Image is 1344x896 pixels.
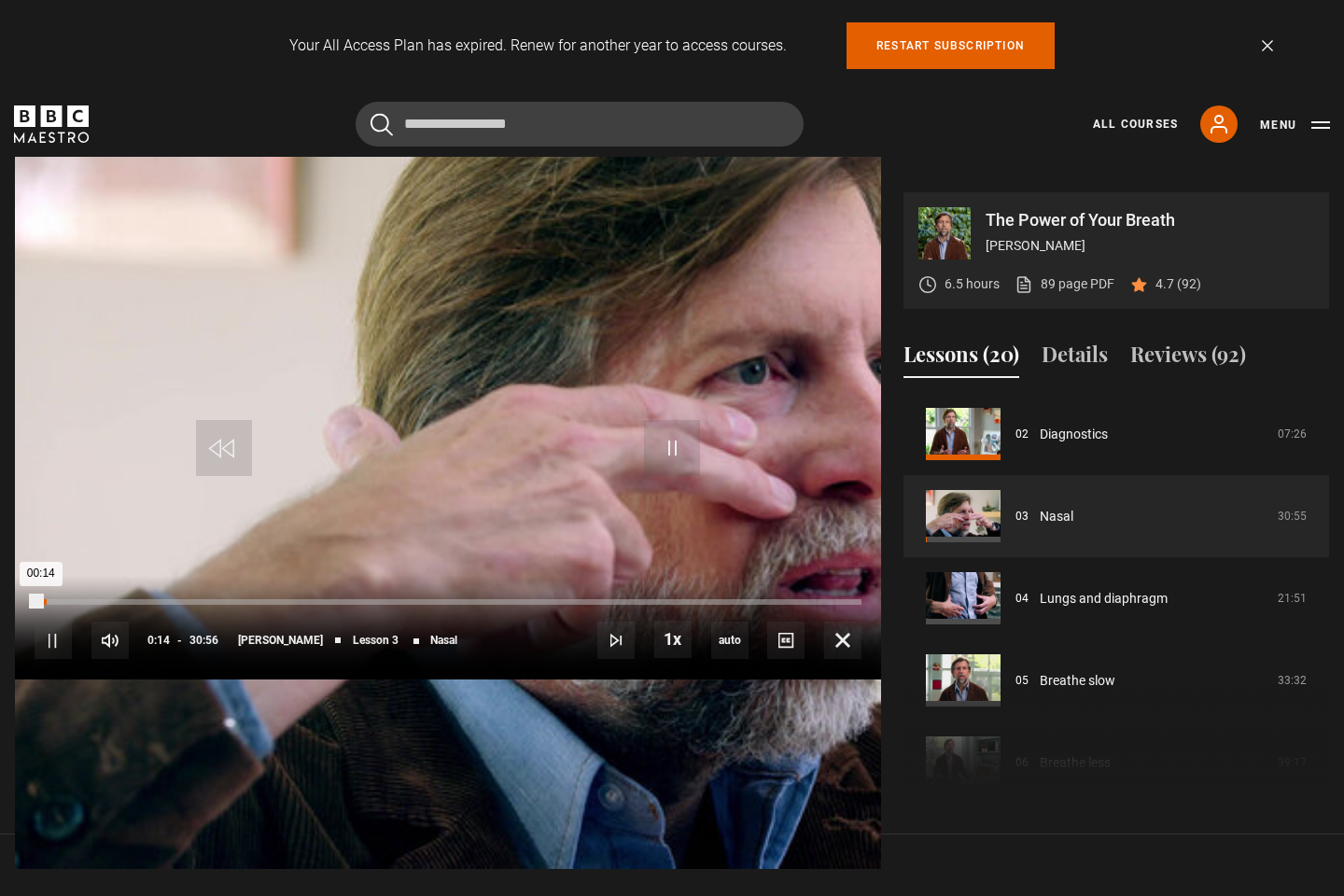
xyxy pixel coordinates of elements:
[1130,339,1246,378] button: Reviews (92)
[986,236,1314,256] p: [PERSON_NAME]
[91,622,129,659] button: Mute
[35,599,861,605] div: Progress Bar
[1040,671,1115,691] a: Breathe slow
[1042,339,1108,378] button: Details
[824,622,861,659] button: Fullscreen
[1040,507,1073,526] a: Nasal
[1015,274,1114,294] a: 89 page PDF
[189,623,218,657] span: 30:56
[903,339,1019,378] button: Lessons (20)
[1040,589,1168,609] a: Lungs and diaphragm
[1155,274,1201,294] p: 4.7 (92)
[1093,116,1178,133] a: All Courses
[14,105,89,143] svg: BBC Maestro
[654,621,692,658] button: Playback Rate
[1040,425,1108,444] a: Diagnostics
[147,623,170,657] span: 0:14
[767,622,805,659] button: Captions
[847,22,1055,69] a: Restart subscription
[945,274,1000,294] p: 6.5 hours
[353,635,399,646] span: Lesson 3
[238,635,323,646] span: [PERSON_NAME]
[711,622,749,659] div: Current quality: 1080p
[371,113,393,136] button: Submit the search query
[356,102,804,147] input: Search
[1260,116,1330,134] button: Toggle navigation
[177,634,182,647] span: -
[986,212,1314,229] p: The Power of Your Breath
[35,622,72,659] button: Pause
[289,35,787,57] p: Your All Access Plan has expired. Renew for another year to access courses.
[711,622,749,659] span: auto
[597,622,635,659] button: Next Lesson
[430,635,457,646] span: Nasal
[15,192,881,679] video-js: Video Player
